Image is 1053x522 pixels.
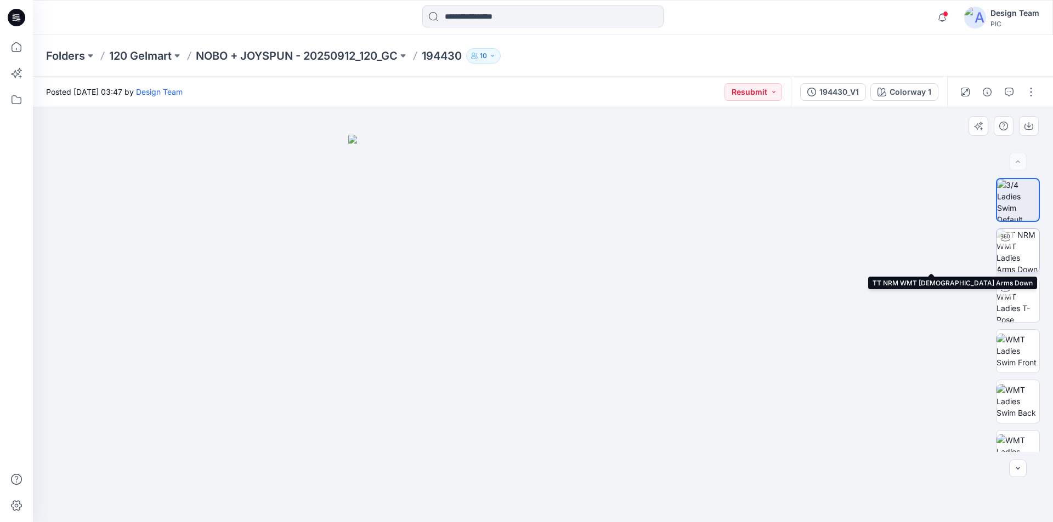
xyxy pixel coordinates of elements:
a: Folders [46,48,85,64]
img: TT NRM WMT Ladies Arms Down [997,229,1039,272]
a: 120 Gelmart [109,48,172,64]
div: PIC [990,20,1039,28]
span: Posted [DATE] 03:47 by [46,86,183,97]
img: WMT Ladies Swim Left [997,434,1039,469]
button: Colorway 1 [870,83,938,101]
img: avatar [964,7,986,28]
button: 194430_V1 [800,83,866,101]
img: WMT Ladies Swim Front [997,334,1039,368]
div: 194430_V1 [819,86,859,98]
p: 194430 [422,48,462,64]
img: WMT Ladies Swim Back [997,384,1039,418]
a: Design Team [136,87,183,96]
div: Colorway 1 [890,86,931,98]
div: Design Team [990,7,1039,20]
img: TT NRM WMT Ladies T-Pose [997,279,1039,322]
button: Details [978,83,996,101]
img: 3/4 Ladies Swim Default [997,179,1039,221]
p: 10 [480,50,487,62]
button: 10 [466,48,501,64]
a: NOBO + JOYSPUN - 20250912_120_GC [196,48,398,64]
